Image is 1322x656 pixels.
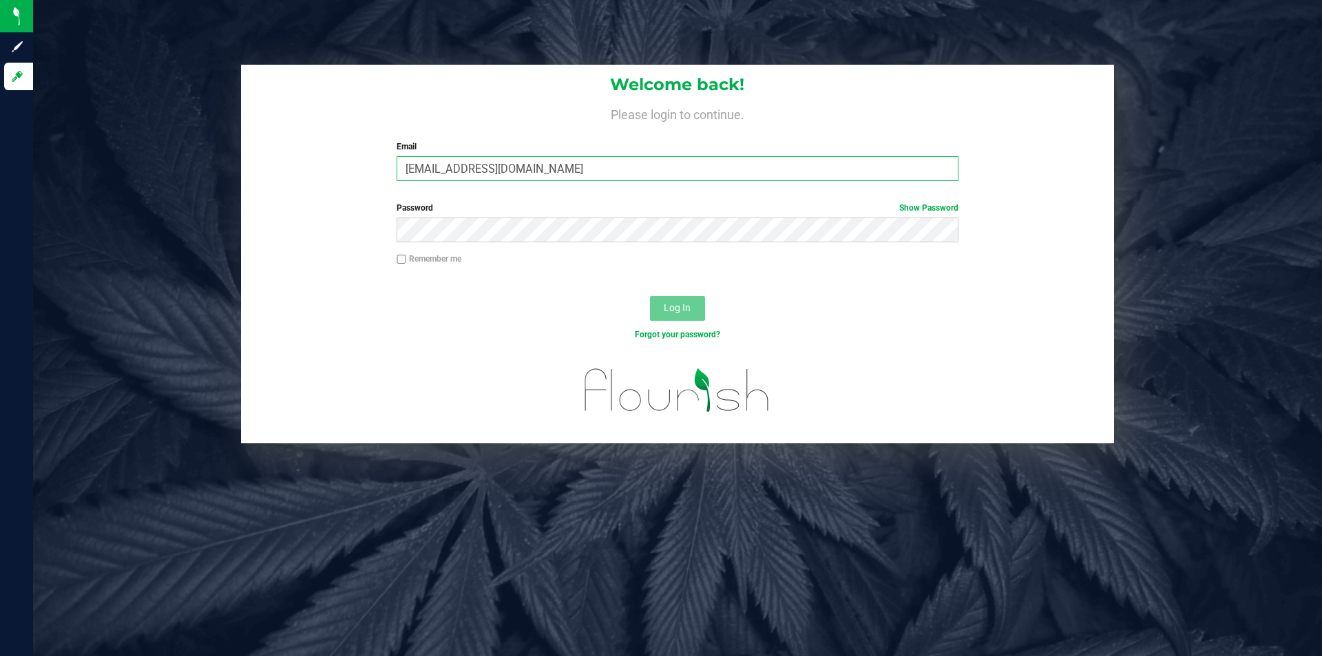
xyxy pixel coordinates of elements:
[241,105,1114,121] h4: Please login to continue.
[568,355,786,425] img: flourish_logo.svg
[899,203,958,213] a: Show Password
[10,40,24,54] inline-svg: Sign up
[635,330,720,339] a: Forgot your password?
[241,76,1114,94] h1: Welcome back!
[397,203,433,213] span: Password
[397,140,958,153] label: Email
[664,302,691,313] span: Log In
[650,296,705,321] button: Log In
[10,70,24,83] inline-svg: Log in
[397,255,406,264] input: Remember me
[397,253,461,265] label: Remember me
